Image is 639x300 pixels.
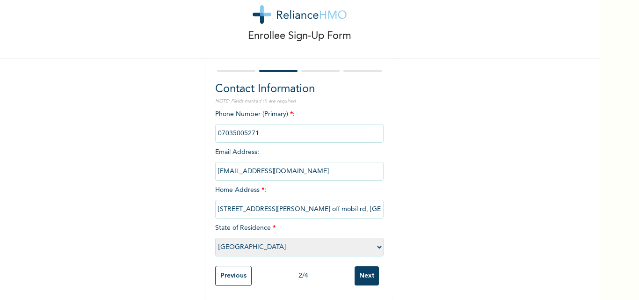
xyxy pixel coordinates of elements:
[215,98,384,105] p: NOTE: Fields marked (*) are required
[253,5,347,24] img: logo
[215,187,384,212] span: Home Address :
[215,149,384,175] span: Email Address :
[215,200,384,219] input: Enter home address
[252,271,355,281] div: 2 / 4
[215,266,252,286] input: Previous
[215,162,384,181] input: Enter email Address
[215,111,384,137] span: Phone Number (Primary) :
[248,29,351,44] p: Enrollee Sign-Up Form
[355,266,379,285] input: Next
[215,225,384,250] span: State of Residence
[215,81,384,98] h2: Contact Information
[215,124,384,143] input: Enter Primary Phone Number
